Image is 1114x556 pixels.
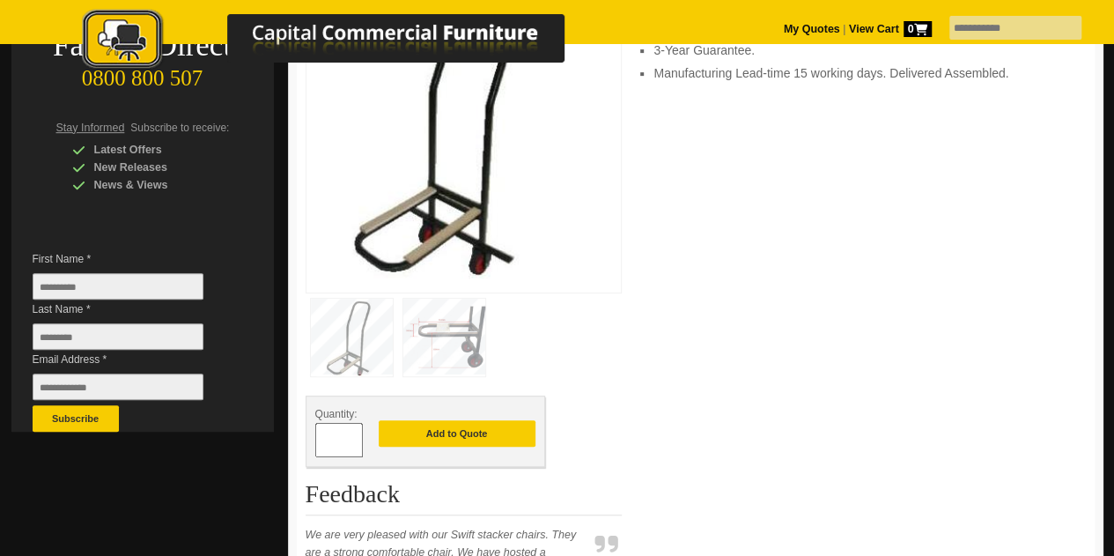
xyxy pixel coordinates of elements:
[72,141,240,159] div: Latest Offers
[653,41,1067,59] li: 3-Year Guarantee.
[56,122,125,134] span: Stay Informed
[72,176,240,194] div: News & Views
[130,122,229,134] span: Subscribe to receive:
[33,351,230,368] span: Email Address *
[315,408,358,420] span: Quantity:
[33,405,119,432] button: Subscribe
[33,323,203,350] input: Last Name *
[33,273,203,300] input: First Name *
[849,23,932,35] strong: View Cart
[33,250,230,268] span: First Name *
[306,481,623,515] h2: Feedback
[784,23,840,35] a: My Quotes
[11,57,274,91] div: 0800 800 507
[904,21,932,37] span: 0
[379,420,535,447] button: Add to Quote
[33,9,650,73] img: Capital Commercial Furniture Logo
[653,64,1067,82] li: Manufacturing Lead-time 15 working days. Delivered Assembled.
[33,374,203,400] input: Email Address *
[845,23,931,35] a: View Cart0
[33,9,650,78] a: Capital Commercial Furniture Logo
[72,159,240,176] div: New Releases
[11,33,274,58] div: Factory Direct
[33,300,230,318] span: Last Name *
